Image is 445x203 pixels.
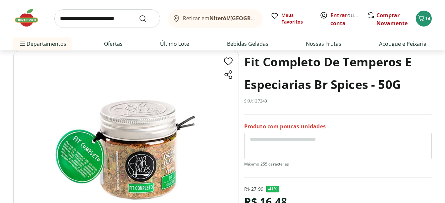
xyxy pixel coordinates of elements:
[281,12,312,25] span: Meus Favoritos
[271,12,312,25] a: Meus Favoritos
[330,12,347,19] a: Entrar
[330,11,360,27] span: ou
[13,8,46,28] img: Hortifruti
[244,123,326,130] p: Produto com poucas unidades
[168,9,263,28] button: Retirar emNiterói/[GEOGRAPHIC_DATA]
[376,12,408,27] a: Comprar Novamente
[416,11,432,27] button: Carrinho
[379,40,426,48] a: Açougue e Peixaria
[244,51,432,96] h1: Fit Completo De Temperos E Especiarias Br Spices - 50G
[244,186,263,192] p: R$ 27,99
[19,36,27,52] button: Menu
[425,15,430,22] span: 14
[54,9,160,28] input: search
[160,40,189,48] a: Último Lote
[227,40,268,48] a: Bebidas Geladas
[183,15,256,21] span: Retirar em
[306,40,341,48] a: Nossas Frutas
[139,15,155,23] button: Submit Search
[19,36,66,52] span: Departamentos
[104,40,123,48] a: Ofertas
[266,186,279,192] span: - 41 %
[209,15,285,22] b: Niterói/[GEOGRAPHIC_DATA]
[330,12,367,27] a: Criar conta
[244,99,267,104] p: SKU: 137343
